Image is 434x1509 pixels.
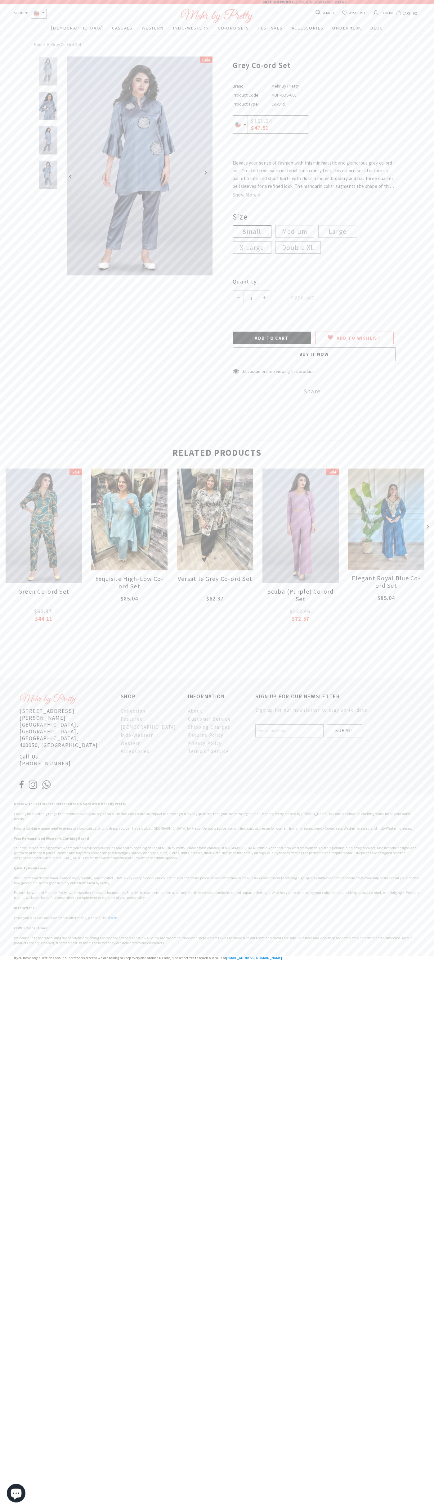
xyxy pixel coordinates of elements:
[20,753,111,767] p: Call Us: [PHONE_NUMBER]
[315,332,394,344] a: ADD TO WISHLIST
[316,10,336,16] a: SEARCH
[14,936,420,960] h3: We continue to operate during the pandemic following appropriate protocols and laws. Below are th...
[14,915,420,920] p: Once you place an order and need alterations, please fill this
[112,25,133,31] span: CASUALS
[258,24,283,35] a: FESTIVALS
[142,24,164,35] a: WESTERN
[121,693,136,700] span: SHOP
[218,24,249,35] a: CO-ORD SETS
[292,615,310,622] span: $72.57
[218,25,249,31] span: CO-ORD SETS
[34,40,45,48] a: Home
[188,732,224,738] span: Returns Policy
[14,876,420,886] h3: We understand that fashion is about style, quality, and comfort. That's why every piece in our co...
[233,225,271,238] label: Small
[332,25,361,31] span: UNDER ₹10K
[95,575,164,590] span: Exquisite High-Low Co-ord Set
[121,748,150,754] span: Accessories
[233,61,291,70] span: Grey Co-ord Set
[20,708,111,749] p: [STREET_ADDRESS][PERSON_NAME] [GEOGRAPHIC_DATA], [GEOGRAPHIC_DATA],[GEOGRAPHIC_DATA], 400050, [GE...
[348,574,424,590] a: Elegant Royal Blue Co-ord Set
[14,9,28,19] span: SHOP IN:
[271,92,297,98] span: MBP-COS-008
[188,708,203,714] span: About
[51,40,81,48] span: Grey Co-ord Set
[112,24,133,35] a: CASUALS
[18,587,69,595] span: Green Co-ord Set
[121,731,154,739] a: Indo-Western
[188,739,222,747] a: Privacy Policy
[20,781,29,789] img: ic-fb.svg
[258,25,283,31] span: FESTIVALS
[342,10,365,16] a: WISHLIST
[370,24,383,35] a: BLOG
[172,447,261,458] span: Related Products
[289,608,310,615] span: $122.46
[20,693,77,705] img: bottom-logo_x36.png
[233,83,269,89] label: Brand:
[14,801,420,807] h2: Dress with Confidence: Personalized & Safe with Mehr By Pretty
[37,126,59,155] img: Grey Co-ord Set
[188,724,230,730] span: Shipping Charges
[411,9,418,17] span: 0
[233,241,271,254] label: X-Large
[29,781,42,789] img: ic-instagram.svg
[14,925,420,931] h2: COVID Precautions
[292,24,323,35] a: ACCESSORIES
[348,469,424,570] img: Elegant Royal Blue Co-ord Set
[262,588,339,603] a: Scuba (Purple) Co-ord Set
[251,117,272,125] span: $101.94
[35,615,53,622] span: $44.11
[188,731,224,739] a: Returns Policy
[121,747,150,755] a: Accessories
[255,693,340,700] span: SIGN UP FOR OUR NEWSLETTER
[42,780,56,789] img: ic-whatsapp.svg
[347,10,365,16] span: WISHLIST
[188,740,222,746] span: Privacy Policy
[370,25,383,31] span: BLOG
[242,368,247,375] label: 35
[188,693,225,700] span: INFORMATION
[121,707,145,715] a: Collection
[173,25,209,31] span: INDO-WESTERN
[121,739,141,747] a: Western
[318,225,357,238] label: Large
[233,278,259,288] label: Quantity:
[352,574,421,589] span: Elegant Royal Blue Co-ord Set
[6,588,82,603] a: Green Co-ord Set
[121,724,176,730] span: [DEMOGRAPHIC_DATA]
[142,25,164,31] span: WESTERN
[14,811,420,821] h3: Looking for a clothing range that resonates with your style? An outfit that can create an impact ...
[233,92,269,98] label: Product Code:
[248,369,314,374] span: customers are viewing this product
[304,388,320,395] span: Share
[5,1484,27,1504] inbox-online-store-chat: Shopify online store chat
[233,160,394,205] span: Elevate your sense of fashion with this minimalistic and glamorous grey co-ord set. Created from ...
[188,707,203,715] a: About
[121,595,138,602] span: $85.04
[121,740,141,746] span: Western
[374,8,393,17] a: SIGN IN
[181,9,253,23] img: Logo Footer
[14,836,420,842] h2: Your Personalized Women's Clothing Brand
[267,587,333,603] span: Scuba (Purple) Co-ord Set
[178,575,253,582] span: Versatile Grey Co-ord Set
[121,723,176,731] a: [DEMOGRAPHIC_DATA]
[14,905,420,911] h2: Alterations
[37,161,59,189] img: Grey Co-ord Set
[321,10,336,16] span: SEARCH
[292,25,323,31] span: ACCESSORIES
[327,724,362,737] input: Submit
[37,57,59,86] img: Grey Co-ord Set
[226,955,282,960] a: [EMAIL_ADDRESS][DOMAIN_NAME]
[188,723,230,731] a: Shipping Charges
[14,890,420,900] h3: Explore the world of Mehr by Pretty, where fashion knows no boundaries. Shop with us and embark o...
[271,83,299,89] a: Mehr By Pretty
[337,335,381,342] span: ADD TO WISHLIST
[275,225,314,238] label: Medium
[121,732,154,738] span: Indo-Western
[51,24,103,35] a: [DEMOGRAPHIC_DATA]
[121,715,143,723] a: Featured
[233,212,248,222] span: Size
[255,724,324,737] input: Email Address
